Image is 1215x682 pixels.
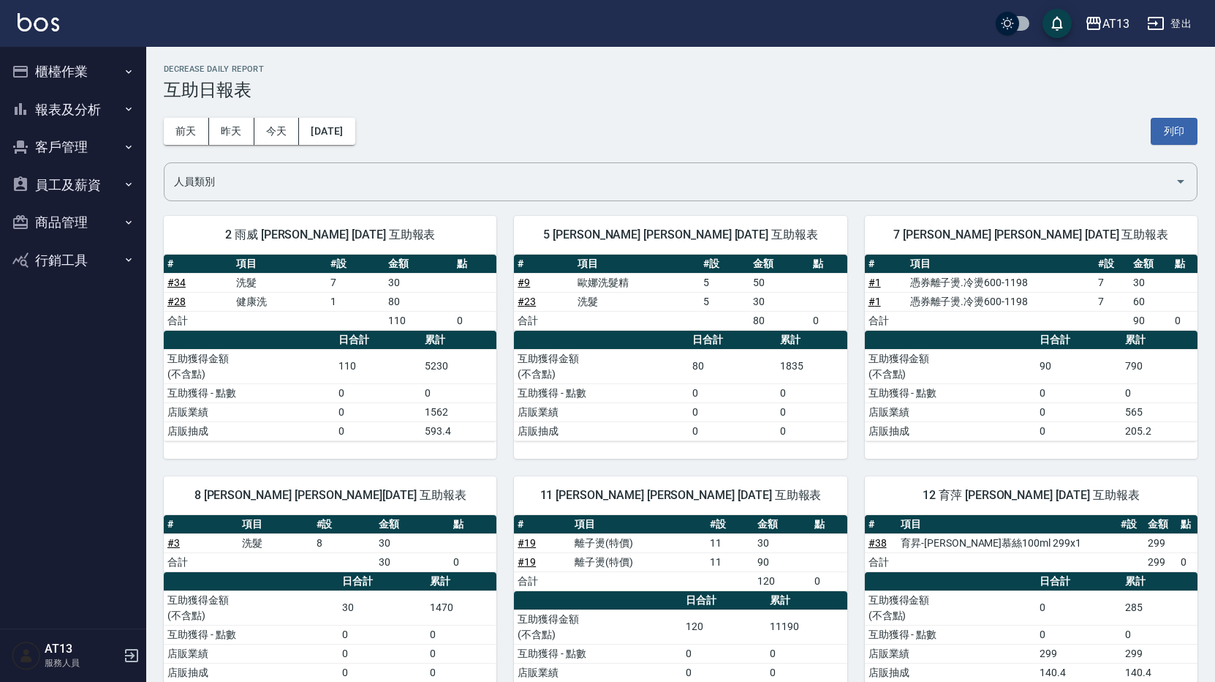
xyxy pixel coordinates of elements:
[1171,255,1197,274] th: 點
[450,515,496,534] th: 點
[514,421,689,441] td: 店販抽成
[164,515,238,534] th: #
[232,273,327,292] td: 洗髮
[164,255,232,274] th: #
[164,118,209,145] button: 前天
[700,273,750,292] td: 5
[167,537,180,549] a: #3
[749,273,809,292] td: 50
[375,533,450,552] td: 30
[700,292,750,311] td: 5
[811,515,847,534] th: 點
[181,488,479,503] span: 8 [PERSON_NAME] [PERSON_NAME][DATE] 互助報表
[421,331,497,350] th: 累計
[164,311,232,330] td: 合計
[421,421,497,441] td: 593.4
[682,644,766,663] td: 0
[1169,170,1192,193] button: Open
[6,128,140,166] button: 客戶管理
[209,118,254,145] button: 昨天
[514,255,847,331] table: a dense table
[574,273,700,292] td: 歐娜洗髮精
[776,421,847,441] td: 0
[531,488,829,503] span: 11 [PERSON_NAME] [PERSON_NAME] [DATE] 互助報表
[164,64,1197,74] h2: Decrease Daily Report
[571,515,705,534] th: 項目
[514,349,689,383] td: 互助獲得金額 (不含點)
[865,255,906,274] th: #
[450,552,496,572] td: 0
[1121,421,1197,441] td: 205.2
[906,273,1094,292] td: 憑券離子燙.冷燙600-1198
[1171,311,1197,330] td: 0
[1144,515,1176,534] th: 金額
[689,331,776,350] th: 日合計
[865,625,1036,644] td: 互助獲得 - 點數
[1036,663,1121,682] td: 140.4
[689,383,776,402] td: 0
[865,515,897,534] th: #
[865,255,1197,331] table: a dense table
[1129,255,1171,274] th: 金額
[766,644,847,663] td: 0
[426,663,497,682] td: 0
[6,203,140,241] button: 商品管理
[1121,331,1197,350] th: 累計
[45,656,119,670] p: 服務人員
[1151,118,1197,145] button: 列印
[514,383,689,402] td: 互助獲得 - 點數
[749,292,809,311] td: 30
[514,255,574,274] th: #
[531,228,829,242] span: 5 [PERSON_NAME] [PERSON_NAME] [DATE] 互助報表
[338,572,426,591] th: 日合計
[682,663,766,682] td: 0
[1102,15,1129,33] div: AT13
[514,331,847,441] table: a dense table
[514,311,574,330] td: 合計
[1094,273,1129,292] td: 7
[865,421,1036,441] td: 店販抽成
[518,296,536,307] a: #23
[1144,552,1176,572] td: 299
[906,255,1094,274] th: 項目
[375,515,450,534] th: 金額
[571,533,705,552] td: 離子燙(特價)
[865,644,1036,663] td: 店販業績
[518,277,530,288] a: #9
[6,91,140,129] button: 報表及分析
[776,402,847,421] td: 0
[421,383,497,402] td: 0
[514,402,689,421] td: 店販業績
[164,663,338,682] td: 店販抽成
[164,515,496,572] table: a dense table
[164,625,338,644] td: 互助獲得 - 點數
[1117,515,1144,534] th: #設
[327,292,385,311] td: 1
[700,255,750,274] th: #設
[164,331,496,441] table: a dense table
[1042,9,1072,38] button: save
[164,383,335,402] td: 互助獲得 - 點數
[514,515,571,534] th: #
[426,591,497,625] td: 1470
[518,556,536,568] a: #19
[164,349,335,383] td: 互助獲得金額 (不含點)
[1036,572,1121,591] th: 日合計
[338,663,426,682] td: 0
[514,572,571,591] td: 合計
[313,515,376,534] th: #設
[426,572,497,591] th: 累計
[706,515,754,534] th: #設
[1177,552,1197,572] td: 0
[1036,591,1121,625] td: 0
[514,663,682,682] td: 店販業績
[868,277,881,288] a: #1
[1036,402,1121,421] td: 0
[754,552,811,572] td: 90
[335,402,420,421] td: 0
[1036,349,1121,383] td: 90
[1121,572,1197,591] th: 累計
[385,292,453,311] td: 80
[18,13,59,31] img: Logo
[238,515,313,534] th: 項目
